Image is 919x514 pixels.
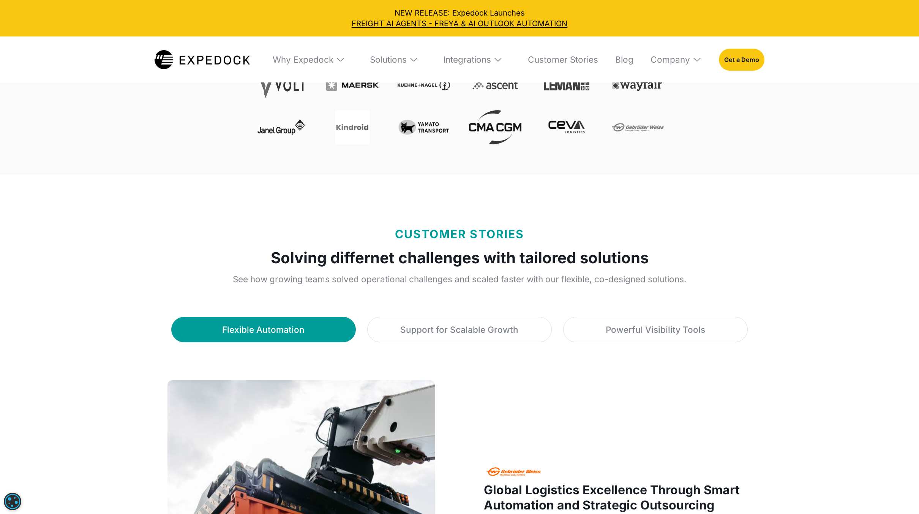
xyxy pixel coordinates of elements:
strong: Solving differnet challenges with tailored solutions [271,247,649,268]
div: Company [643,36,709,82]
p: CUSTOMER STORIES [395,228,524,240]
div: Integrations [443,54,491,65]
div: Solutions [370,54,407,65]
p: See how growing teams solved operational challenges and scaled faster with our flexible, co-desig... [164,272,756,286]
iframe: Chat Widget [881,478,919,514]
div: Company [651,54,690,65]
a: Customer Stories [520,36,598,82]
div: Integrations [436,36,510,82]
div: NEW RELEASE: Expedock Launches [8,8,911,29]
a: Blog [608,36,633,82]
div: Solutions [362,36,426,82]
strong: Global Logistics Excellence Through Smart Automation and Strategic Outsourcing [484,482,740,512]
div: Support for Scalable Growth [400,323,518,336]
a: Get a Demo [719,49,764,71]
div: Flexible Automation [222,323,305,336]
a: FREIGHT AI AGENTS - FREYA & AI OUTLOOK AUTOMATION [8,18,911,29]
div: Powerful Visibility Tools [606,323,705,336]
div: Why Expedock [273,54,333,65]
div: Why Expedock [265,36,353,82]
